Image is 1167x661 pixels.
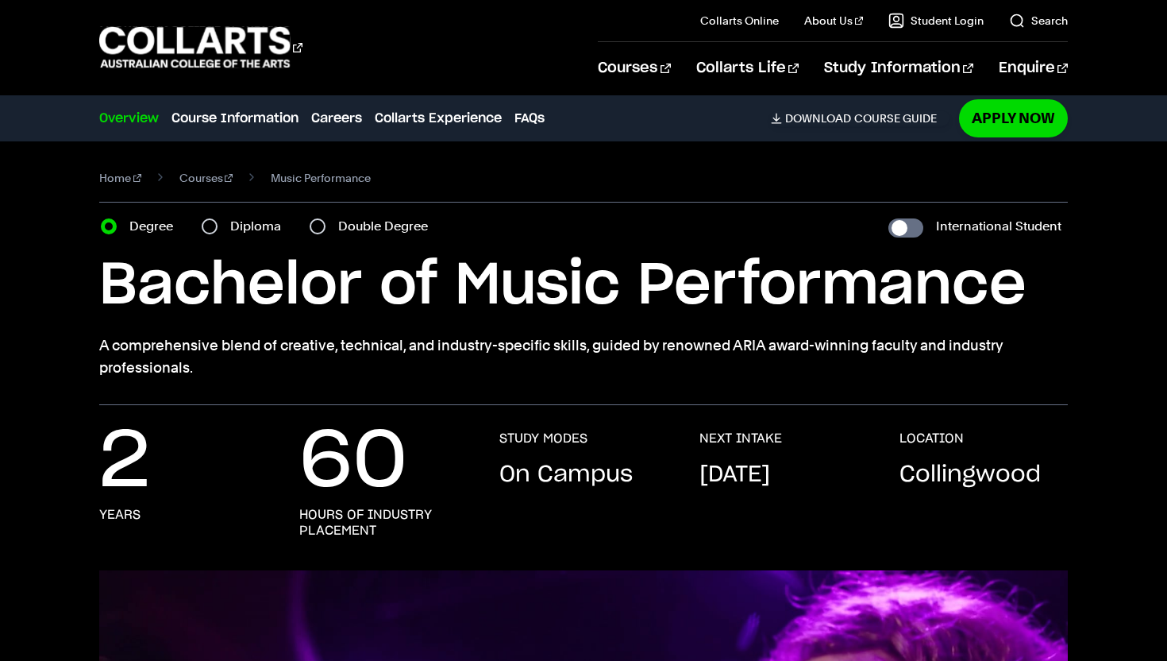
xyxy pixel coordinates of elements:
h3: LOCATION [899,431,964,446]
p: Collingwood [899,459,1041,491]
a: Home [99,167,141,189]
a: Courses [179,167,233,189]
h3: STUDY MODES [499,431,587,446]
a: Enquire [999,42,1068,95]
h3: years [99,507,141,523]
a: Apply Now [959,99,1068,137]
p: On Campus [499,459,633,491]
span: Download [785,111,851,126]
h1: Bachelor of Music Performance [99,250,1068,322]
div: Go to homepage [99,25,302,70]
p: 60 [299,431,407,494]
p: [DATE] [699,459,770,491]
a: Courses [598,42,670,95]
a: Careers [311,109,362,128]
a: Search [1009,13,1068,29]
a: Study Information [824,42,973,95]
label: Double Degree [338,215,437,238]
a: FAQs [514,109,545,128]
label: Diploma [230,215,291,238]
a: Course Information [171,109,298,128]
label: Degree [129,215,183,238]
a: Overview [99,109,159,128]
h3: hours of industry placement [299,507,468,539]
a: About Us [804,13,863,29]
a: Collarts Online [700,13,779,29]
label: International Student [936,215,1061,238]
p: A comprehensive blend of creative, technical, and industry-specific skills, guided by renowned AR... [99,334,1068,379]
a: Collarts Life [696,42,799,95]
h3: NEXT INTAKE [699,431,782,446]
p: 2 [99,431,150,494]
a: Collarts Experience [375,109,502,128]
span: Music Performance [271,167,371,189]
a: DownloadCourse Guide [771,111,949,126]
a: Student Login [888,13,984,29]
